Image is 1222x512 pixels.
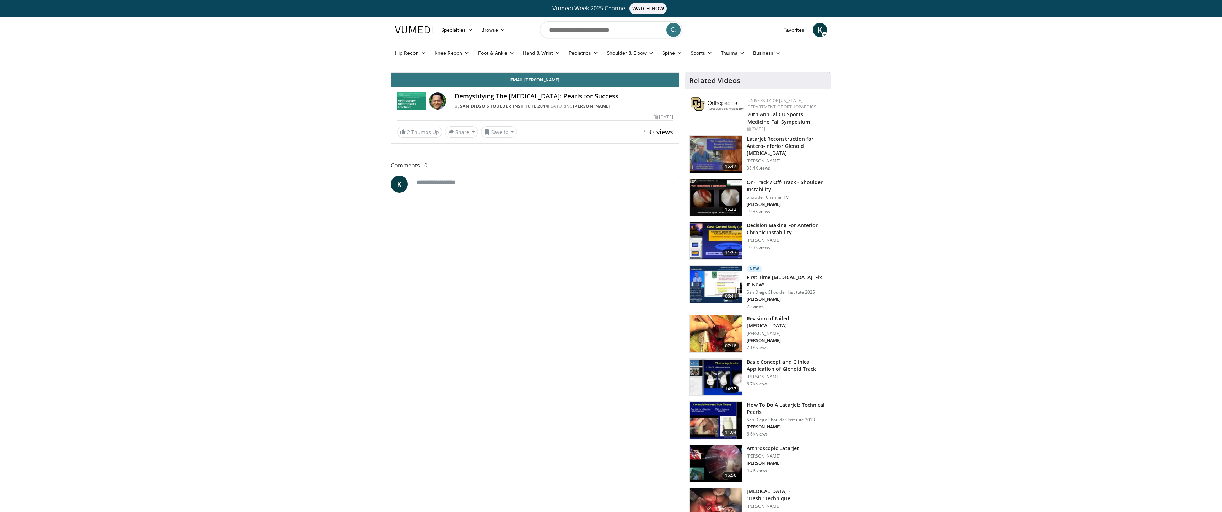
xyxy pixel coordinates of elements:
[689,222,827,260] a: 11:27 Decision Making For Anterior Chronic Instability [PERSON_NAME] 10.3K views
[397,127,442,138] a: 2 Thumbs Up
[747,431,768,437] p: 6.6K views
[690,359,742,396] img: 3db276fc-a2f7-4e70-8ee6-be14791f74dd.150x105_q85_crop-smart_upscale.jpg
[689,401,827,439] a: 11:04 How To Do A Latarjet: Technical Pearls San Diego Shoulder Institute 2013 [PERSON_NAME] 6.6K...
[747,289,827,295] p: San Diego Shoulder Institute 2025
[747,503,827,509] p: [PERSON_NAME]
[747,460,799,466] p: [PERSON_NAME]
[747,274,827,288] h3: First Time [MEDICAL_DATA]: Fix It Now!
[397,92,426,110] img: San Diego Shoulder Institute 2014
[395,26,433,33] img: VuMedi Logo
[690,136,742,173] img: 38708_0000_3.png.150x105_q85_crop-smart_upscale.jpg
[747,265,762,272] p: New
[747,453,799,459] p: [PERSON_NAME]
[429,92,446,110] img: Avatar
[747,358,827,373] h3: Basic Concept and Clinical Application of Glenoid Track
[407,129,410,135] span: 2
[391,73,679,87] a: Email [PERSON_NAME]
[747,222,827,236] h3: Decision Making For Anterior Chronic Instability
[689,358,827,396] a: 14:37 Basic Concept and Clinical Application of Glenoid Track [PERSON_NAME] 6.7K views
[747,97,816,110] a: University of [US_STATE] Department of Orthopaedics
[690,266,742,303] img: 520775e4-b945-4e52-ae3a-b4b1d9154673.150x105_q85_crop-smart_upscale.jpg
[747,194,827,200] p: Shoulder Channel TV
[689,315,827,353] a: 07:18 Revision of Failed [MEDICAL_DATA] [PERSON_NAME] [PERSON_NAME] 7.1K views
[430,46,474,60] a: Knee Recon
[445,126,478,138] button: Share
[747,381,768,387] p: 6.7K views
[722,293,739,300] span: 06:41
[747,135,827,157] h3: Latarjet Reconstruction for Antero-Inferior Glenoid [MEDICAL_DATA]
[747,297,827,302] p: [PERSON_NAME]
[779,23,809,37] a: Favorites
[396,3,826,14] a: Vumedi Week 2025 ChannelWATCH NOW
[747,179,827,193] h3: On-Track / Off-Track - Shoulder Instability
[747,345,768,351] p: 7.1K views
[477,23,510,37] a: Browse
[747,468,768,473] p: 4.3K views
[602,46,658,60] a: Shoulder & Elbow
[689,265,827,309] a: 06:41 New First Time [MEDICAL_DATA]: Fix It Now! San Diego Shoulder Institute 2025 [PERSON_NAME] ...
[689,76,740,85] h4: Related Videos
[455,92,673,100] h4: Demystifying The [MEDICAL_DATA]: Pearls for Success
[747,111,810,125] a: 20th Annual CU Sports Medicine Fall Symposium
[717,46,749,60] a: Trauma
[573,103,611,109] a: [PERSON_NAME]
[747,165,770,171] p: 38.4K views
[455,103,673,110] div: By FEATURING
[747,331,827,336] p: [PERSON_NAME]
[747,158,827,164] p: [PERSON_NAME]
[391,176,408,193] a: K
[391,161,679,170] span: Comments 0
[540,21,682,38] input: Search topics, interventions
[747,209,770,214] p: 19.3K views
[747,202,827,207] p: [PERSON_NAME]
[690,222,742,259] img: 321600_0000_1.png.150x105_q85_crop-smart_upscale.jpg
[747,445,799,452] h3: Arthroscopic Latarjet
[747,315,827,329] h3: Revision of Failed [MEDICAL_DATA]
[437,23,477,37] a: Specialties
[722,472,739,479] span: 16:56
[747,401,827,416] h3: How To Do A Latarjet: Technical Pearls
[747,424,827,430] p: [PERSON_NAME]
[690,179,742,216] img: aaa41d3a-2597-45de-acbb-3f8031e93dd9.150x105_q85_crop-smart_upscale.jpg
[690,402,742,439] img: 2b93ee93-b3ff-4be9-849a-a384df10d3a1.150x105_q85_crop-smart_upscale.jpg
[689,135,827,173] a: 15:47 Latarjet Reconstruction for Antero-Inferior Glenoid [MEDICAL_DATA] [PERSON_NAME] 38.4K views
[689,445,827,482] a: 16:56 Arthroscopic Latarjet [PERSON_NAME] [PERSON_NAME] 4.3K views
[658,46,686,60] a: Spine
[747,238,827,243] p: [PERSON_NAME]
[691,97,744,111] img: 355603a8-37da-49b6-856f-e00d7e9307d3.png.150x105_q85_autocrop_double_scale_upscale_version-0.2.png
[722,206,739,213] span: 16:32
[644,128,673,136] span: 533 views
[722,342,739,350] span: 07:18
[722,385,739,393] span: 14:37
[813,23,827,37] a: K
[722,429,739,436] span: 11:04
[519,46,564,60] a: Hand & Wrist
[747,374,827,380] p: [PERSON_NAME]
[747,245,770,250] p: 10.3K views
[747,488,827,502] h3: [MEDICAL_DATA] - "Hashi"Technique
[481,126,517,138] button: Save to
[749,46,785,60] a: Business
[629,3,667,14] span: WATCH NOW
[747,126,825,132] div: [DATE]
[722,249,739,256] span: 11:27
[564,46,602,60] a: Pediatrics
[722,163,739,170] span: 15:47
[690,315,742,352] img: fylOjp5pkC-GA4Zn4xMDoxOjA4MTsiGN.150x105_q85_crop-smart_upscale.jpg
[460,103,548,109] a: San Diego Shoulder Institute 2014
[686,46,717,60] a: Sports
[747,338,827,343] p: [PERSON_NAME]
[654,114,673,120] div: [DATE]
[747,304,764,309] p: 25 views
[690,445,742,482] img: eeb7f7b7-f98a-441e-8935-4fc4da3a6ed4.150x105_q85_crop-smart_upscale.jpg
[747,417,827,423] p: San Diego Shoulder Institute 2013
[474,46,519,60] a: Foot & Ankle
[689,179,827,217] a: 16:32 On-Track / Off-Track - Shoulder Instability Shoulder Channel TV [PERSON_NAME] 19.3K views
[391,46,430,60] a: Hip Recon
